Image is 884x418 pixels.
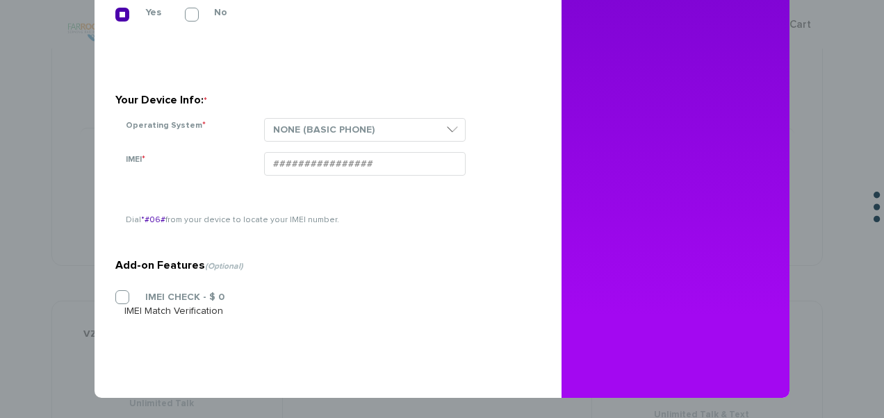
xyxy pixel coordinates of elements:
label: Yes [124,6,161,19]
span: (Optional) [205,262,243,271]
span: *#06# [141,216,165,224]
p: Dial from your device to locate your IMEI number. [126,214,520,226]
div: IMEI Match Verification [124,304,530,318]
label: IMEI [126,153,145,167]
input: ################ [264,152,466,176]
label: IMEI CHECK - $ 0 [124,291,224,303]
label: Operating System [126,119,206,133]
label: No [193,6,227,19]
div: Your Device Info: [115,89,530,111]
